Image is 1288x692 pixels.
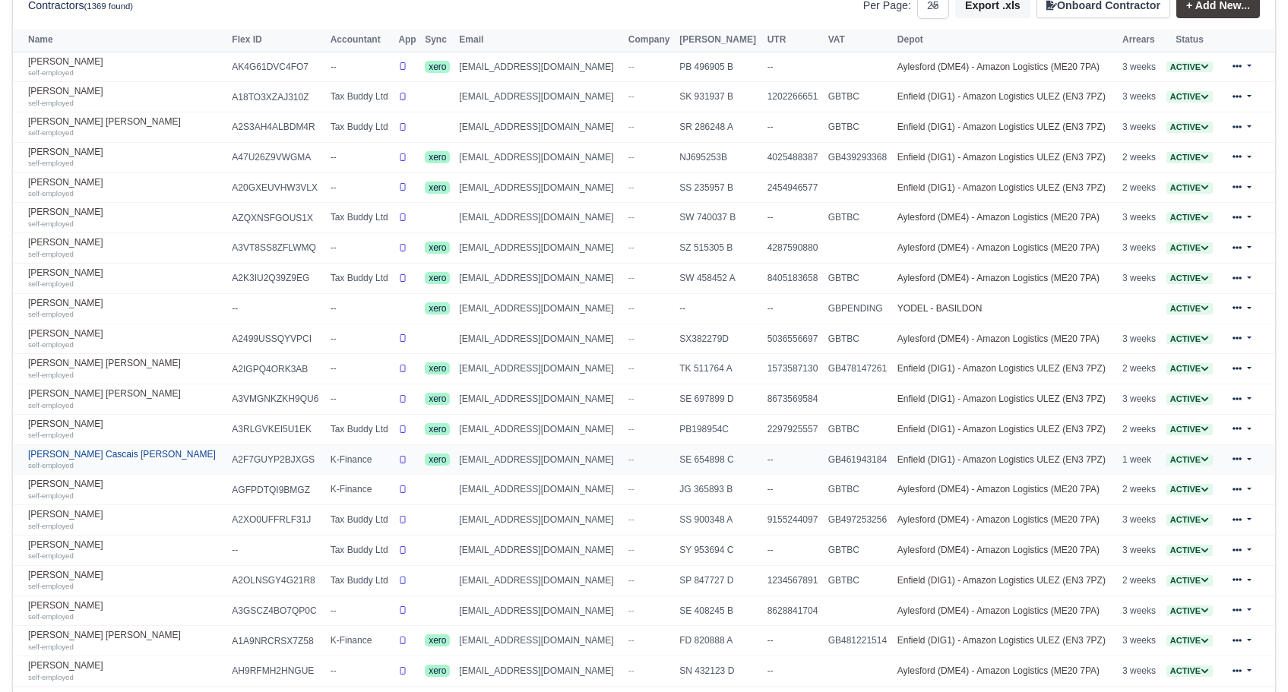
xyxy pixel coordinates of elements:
td: 2 weeks [1119,172,1161,203]
td: [EMAIL_ADDRESS][DOMAIN_NAME] [455,264,625,294]
td: SZ 515305 B [676,233,763,264]
span: xero [425,61,450,73]
a: Active [1166,545,1213,555]
th: UTR [764,29,824,52]
a: Active [1166,122,1213,132]
a: Active [1166,454,1213,465]
td: AK4G61DVC4FO7 [228,52,326,82]
td: -- [327,596,395,626]
small: self-employed [28,280,74,288]
td: SW 458452 A [676,264,763,294]
span: -- [628,393,635,404]
a: Active [1166,212,1213,223]
a: Enfield (DIG1) - Amazon Logistics ULEZ (EN3 7PZ) [897,122,1106,132]
td: GBTBC [824,536,894,566]
td: -- [764,626,824,656]
a: Aylesford (DME4) - Amazon Logistics (ME20 7PA) [897,273,1100,283]
td: [EMAIL_ADDRESS][DOMAIN_NAME] [455,596,625,626]
td: 3 weeks [1119,203,1161,233]
small: self-employed [28,68,74,77]
td: K-Finance [327,444,395,475]
td: [EMAIL_ADDRESS][DOMAIN_NAME] [455,505,625,536]
td: A2F7GUYP2BJXGS [228,444,326,475]
td: SS 900348 A [676,505,763,536]
td: [EMAIL_ADDRESS][DOMAIN_NAME] [455,475,625,505]
td: 1234567891 [764,565,824,596]
small: self-employed [28,551,74,560]
td: 3 weeks [1119,596,1161,626]
td: GB478147261 [824,354,894,384]
td: NJ695253B [676,142,763,172]
span: -- [628,545,635,555]
td: -- [327,293,395,324]
a: Aylesford (DME4) - Amazon Logistics (ME20 7PA) [897,484,1100,495]
td: GBTBC [824,203,894,233]
a: [PERSON_NAME] self-employed [28,267,224,289]
td: [EMAIL_ADDRESS][DOMAIN_NAME] [455,142,625,172]
a: Active [1166,484,1213,495]
span: Active [1166,424,1213,435]
span: xero [425,362,450,374]
td: A2499USSQYVPCI [228,324,326,354]
a: Enfield (DIG1) - Amazon Logistics ULEZ (EN3 7PZ) [897,454,1106,465]
td: -- [327,172,395,203]
td: 2297925557 [764,414,824,444]
th: VAT [824,29,894,52]
a: Aylesford (DME4) - Amazon Logistics (ME20 7PA) [897,62,1100,72]
a: Enfield (DIG1) - Amazon Logistics ULEZ (EN3 7PZ) [897,91,1106,102]
td: 3 weeks [1119,233,1161,264]
th: Status [1161,29,1217,52]
td: -- [676,293,763,324]
span: Active [1166,242,1213,254]
span: Active [1166,363,1213,374]
td: -- [764,656,824,687]
td: 3 weeks [1119,264,1161,294]
td: 3 weeks [1119,505,1161,536]
td: -- [327,324,395,354]
a: Enfield (DIG1) - Amazon Logistics ULEZ (EN3 7PZ) [897,182,1106,193]
span: -- [628,333,635,344]
td: GB439293368 [824,142,894,172]
th: [PERSON_NAME] [676,29,763,52]
td: [EMAIL_ADDRESS][DOMAIN_NAME] [455,626,625,656]
td: -- [764,52,824,82]
a: Active [1166,182,1213,193]
a: Active [1166,605,1213,616]
a: [PERSON_NAME] self-employed [28,419,224,441]
td: Tax Buddy Ltd [327,536,395,566]
td: 3 weeks [1119,82,1161,112]
td: A18TO3XZAJ310Z [228,82,326,112]
td: -- [764,536,824,566]
a: Aylesford (DME4) - Amazon Logistics (ME20 7PA) [897,242,1100,253]
td: GBTBC [824,82,894,112]
small: self-employed [28,643,74,651]
th: Depot [894,29,1119,52]
a: [PERSON_NAME] self-employed [28,509,224,531]
th: Email [455,29,625,52]
td: Tax Buddy Ltd [327,565,395,596]
a: Active [1166,575,1213,586]
td: 3 weeks [1119,384,1161,415]
span: xero [425,151,450,163]
td: A2OLNSGY4G21R8 [228,565,326,596]
td: 1 week [1119,444,1161,475]
span: -- [628,152,635,163]
a: Enfield (DIG1) - Amazon Logistics ULEZ (EN3 7PZ) [897,363,1106,374]
a: Active [1166,514,1213,525]
a: Enfield (DIG1) - Amazon Logistics ULEZ (EN3 7PZ) [897,635,1106,646]
a: [PERSON_NAME] self-employed [28,177,224,199]
a: [PERSON_NAME] self-employed [28,328,224,350]
a: [PERSON_NAME] self-employed [28,56,224,78]
td: SE 654898 C [676,444,763,475]
td: 2454946577 [764,172,824,203]
span: Active [1166,514,1213,526]
a: Aylesford (DME4) - Amazon Logistics (ME20 7PA) [897,212,1100,223]
td: Tax Buddy Ltd [327,203,395,233]
a: Aylesford (DME4) - Amazon Logistics (ME20 7PA) [897,665,1100,676]
a: [PERSON_NAME] [PERSON_NAME] self-employed [28,358,224,380]
span: Active [1166,91,1213,103]
td: 1202266651 [764,82,824,112]
td: SS 235957 B [676,172,763,203]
